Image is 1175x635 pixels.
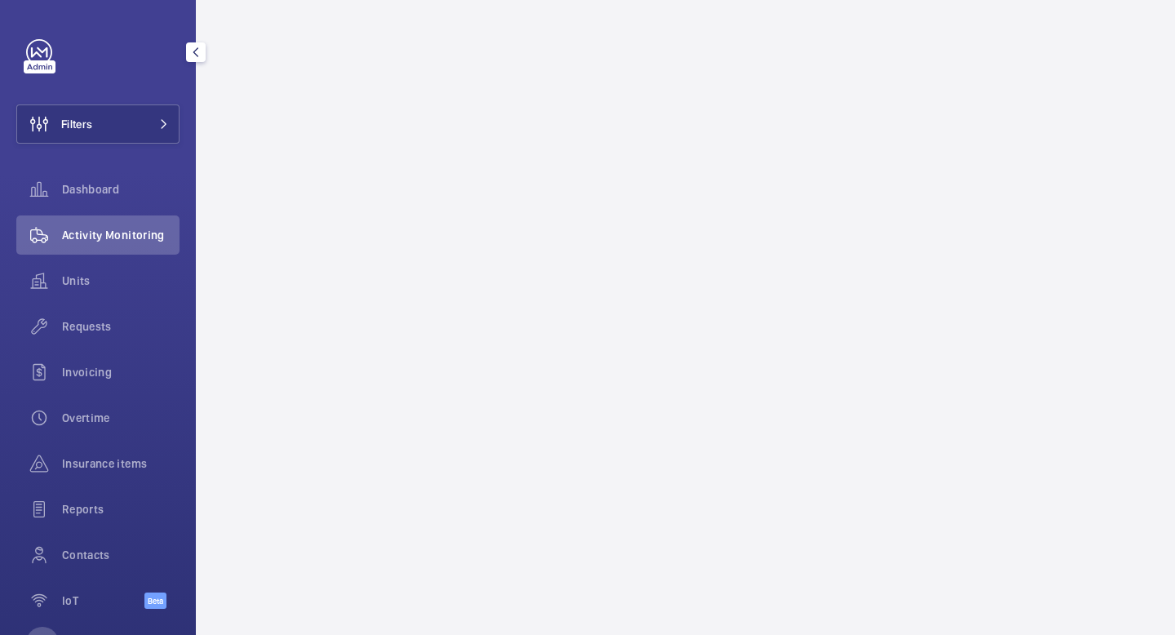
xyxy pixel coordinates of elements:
span: Invoicing [62,364,180,380]
button: Filters [16,104,180,144]
span: Units [62,273,180,289]
span: Beta [144,593,166,609]
span: Contacts [62,547,180,563]
span: Filters [61,116,92,132]
span: Requests [62,318,180,335]
span: Activity Monitoring [62,227,180,243]
span: Reports [62,501,180,517]
span: Overtime [62,410,180,426]
span: Insurance items [62,455,180,472]
span: IoT [62,593,144,609]
span: Dashboard [62,181,180,198]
